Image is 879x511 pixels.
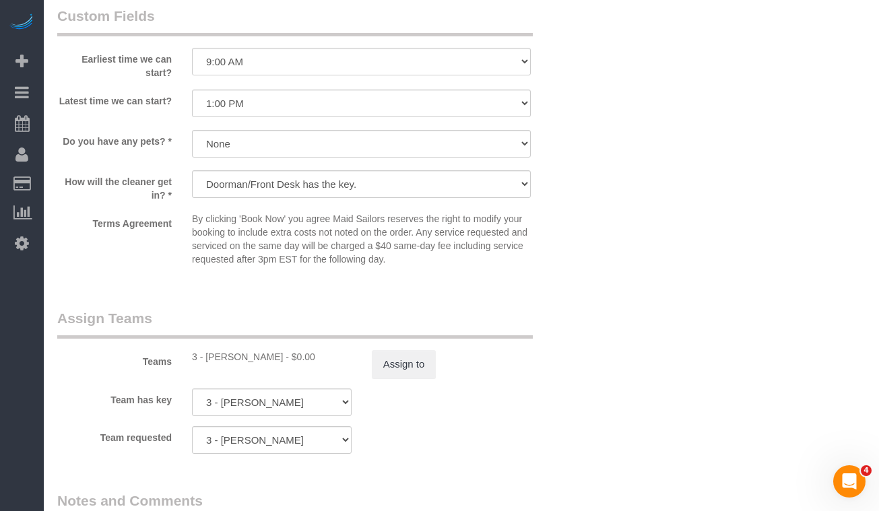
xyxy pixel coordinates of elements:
[47,170,182,202] label: How will the cleaner get in? *
[861,465,872,476] span: 4
[47,130,182,148] label: Do you have any pets? *
[192,350,352,364] div: 0 hours x $17.00/hour
[833,465,866,498] iframe: Intercom live chat
[47,212,182,230] label: Terms Agreement
[192,212,531,266] p: By clicking 'Book Now' you agree Maid Sailors reserves the right to modify your booking to includ...
[372,350,436,378] button: Assign to
[47,48,182,79] label: Earliest time we can start?
[47,350,182,368] label: Teams
[47,388,182,407] label: Team has key
[8,13,35,32] img: Automaid Logo
[57,308,533,339] legend: Assign Teams
[47,90,182,108] label: Latest time we can start?
[47,426,182,444] label: Team requested
[57,6,533,36] legend: Custom Fields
